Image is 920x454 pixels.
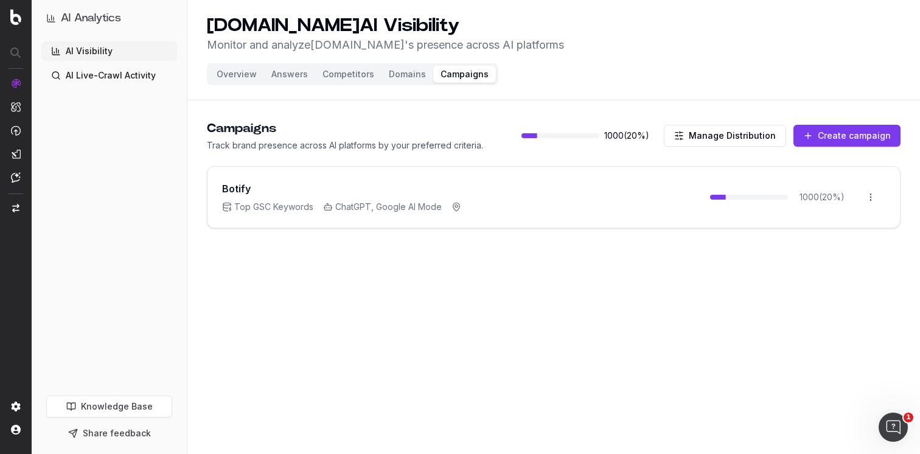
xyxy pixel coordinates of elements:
[904,413,913,422] span: 1
[433,66,496,83] button: Campaigns
[11,125,21,136] img: Activation
[46,10,172,27] button: AI Analytics
[207,120,483,137] h2: Campaigns
[207,15,564,37] h1: [DOMAIN_NAME] AI Visibility
[46,396,172,417] a: Knowledge Base
[382,66,433,83] button: Domains
[61,10,121,27] h1: AI Analytics
[664,125,786,147] button: Manage Distribution
[793,191,851,203] span: 1000 ( 20 %)
[11,402,21,411] img: Setting
[323,201,442,213] span: ChatGPT, Google AI Mode
[222,201,313,213] span: Top GSC Keywords
[11,172,21,183] img: Assist
[10,9,21,25] img: Botify logo
[41,66,177,85] a: AI Live-Crawl Activity
[264,66,315,83] button: Answers
[207,139,483,152] p: Track brand presence across AI platforms by your preferred criteria.
[41,41,177,61] a: AI Visibility
[207,37,564,54] p: Monitor and analyze [DOMAIN_NAME] 's presence across AI platforms
[12,204,19,212] img: Switch project
[11,149,21,159] img: Studio
[879,413,908,442] iframe: Intercom live chat
[793,125,901,147] button: Create campaign
[11,79,21,88] img: Analytics
[209,66,264,83] button: Overview
[11,425,21,435] img: My account
[315,66,382,83] button: Competitors
[604,130,649,142] span: 1000 ( 20 %)
[11,102,21,112] img: Intelligence
[222,181,251,196] h3: Botify
[46,422,172,444] button: Share feedback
